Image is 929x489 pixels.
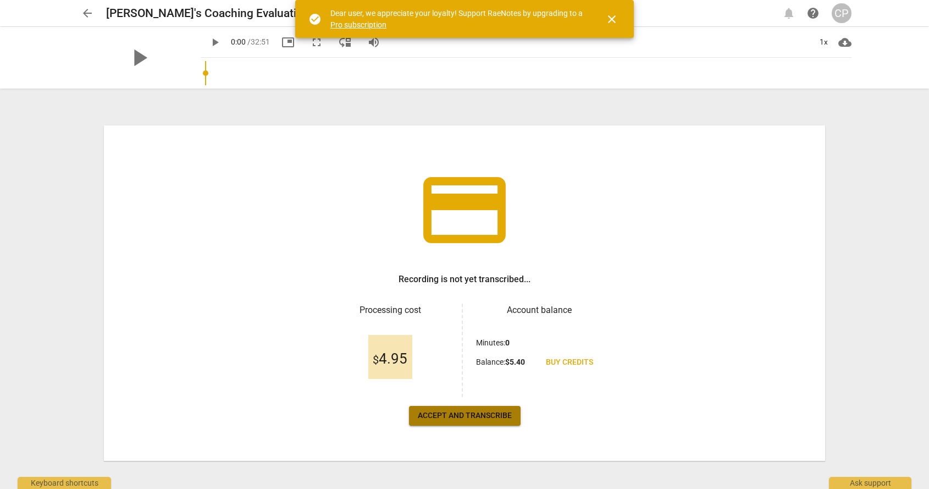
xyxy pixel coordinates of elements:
[247,37,270,46] span: / 32:51
[476,356,525,368] p: Balance :
[81,7,94,20] span: arrow_back
[605,13,618,26] span: close
[373,353,379,366] span: $
[832,3,851,23] button: CP
[281,36,295,49] span: picture_in_picture
[803,3,823,23] a: Help
[599,6,625,32] button: Close
[418,410,512,421] span: Accept and transcribe
[813,34,834,51] div: 1x
[18,477,111,489] div: Keyboard shortcuts
[373,351,407,367] span: 4.95
[546,357,593,368] span: Buy credits
[364,32,384,52] button: Volume
[327,304,453,317] h3: Processing cost
[335,32,355,52] button: View player as separate pane
[806,7,820,20] span: help
[205,32,225,52] button: Play
[310,36,323,49] span: fullscreen
[125,43,153,72] span: play_arrow
[330,8,585,30] div: Dear user, we appreciate your loyalty! Support RaeNotes by upgrading to a
[838,36,851,49] span: cloud_download
[308,13,322,26] span: check_circle
[231,37,246,46] span: 0:00
[278,32,298,52] button: Picture in picture
[476,304,602,317] h3: Account balance
[476,337,510,349] p: Minutes :
[339,36,352,49] span: move_down
[208,36,222,49] span: play_arrow
[106,7,467,20] h2: [PERSON_NAME]'s Coaching Evaluation Recording - video2795290562
[537,353,602,372] a: Buy credits
[505,358,525,366] b: $ 5.40
[307,32,327,52] button: Fullscreen
[415,161,514,260] span: credit_card
[505,338,510,347] b: 0
[829,477,911,489] div: Ask support
[367,36,380,49] span: volume_up
[409,406,521,426] button: Accept and transcribe
[399,273,530,286] h3: Recording is not yet transcribed...
[330,20,386,29] a: Pro subscription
